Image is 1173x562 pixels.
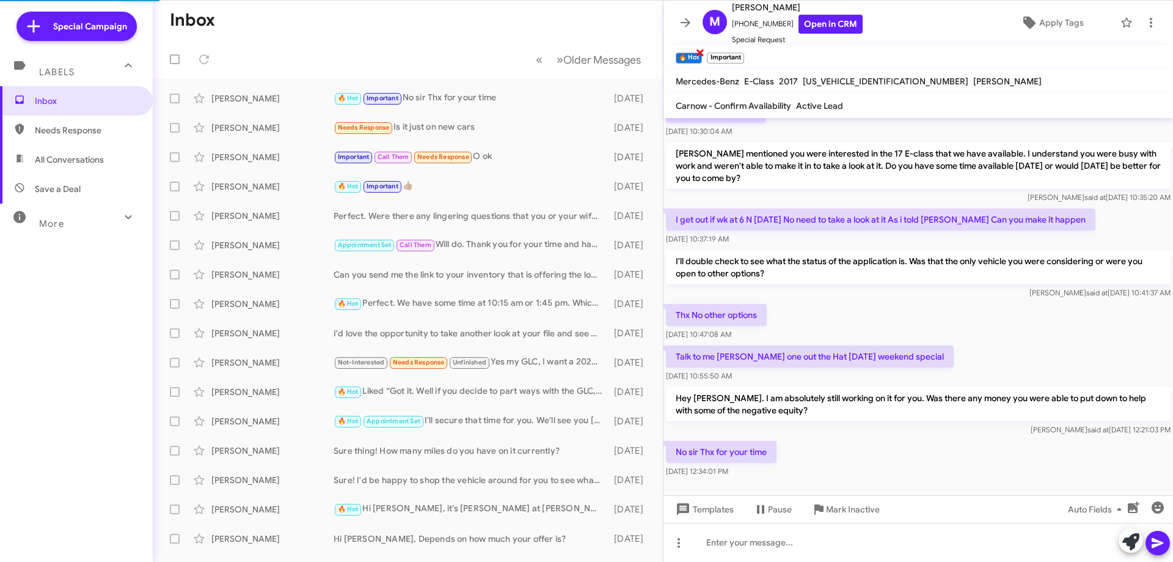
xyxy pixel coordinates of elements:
div: Perfect. Were there any lingering questions that you or your wife had about the GLE or need any i... [334,210,608,222]
div: [PERSON_NAME] [211,386,334,398]
div: Liked “Got it. Well if you decide to part ways with the GLC, I'd be more than happy to make you a... [334,385,608,399]
span: Needs Response [393,358,445,366]
div: O ok [334,150,608,164]
span: [DATE] 10:55:50 AM [666,371,732,380]
div: [DATE] [608,210,653,222]
div: No sir Thx for your time [334,91,608,105]
span: [DATE] 10:30:04 AM [666,127,732,136]
small: 🔥 Hot [676,53,702,64]
div: [PERSON_NAME] [211,327,334,339]
span: Appointment Set [338,241,392,249]
span: « [536,52,543,67]
span: Older Messages [563,53,641,67]
p: Talk to me [PERSON_NAME] one out the Hat [DATE] weekend special [666,346,954,368]
div: [DATE] [608,180,653,193]
span: Active Lead [796,100,843,111]
span: 🔥 Hot [338,505,359,513]
div: [DATE] [608,268,653,281]
div: [DATE] [608,445,653,457]
span: [DATE] 12:34:01 PM [666,467,728,476]
span: Important [367,94,398,102]
div: 👍🏽 [334,179,608,193]
span: E-Class [744,76,774,87]
span: [PERSON_NAME] [DATE] 12:21:03 PM [1031,425,1171,434]
div: [DATE] [608,503,653,516]
div: [PERSON_NAME] [211,533,334,545]
span: [PERSON_NAME] [DATE] 10:41:37 AM [1029,288,1171,297]
div: [PERSON_NAME] [211,180,334,193]
span: Pause [768,498,792,520]
button: Next [549,47,648,72]
div: [DATE] [608,357,653,369]
span: Unfinished [453,358,486,366]
span: More [39,218,64,229]
span: 🔥 Hot [338,417,359,425]
span: Needs Response [417,153,469,161]
div: [PERSON_NAME] [211,210,334,222]
div: [PERSON_NAME] [211,151,334,163]
span: [PHONE_NUMBER] [732,15,863,34]
p: No sir Thx for your time [666,441,777,463]
div: [DATE] [608,415,653,427]
a: Special Campaign [16,12,137,41]
div: [PERSON_NAME] [211,503,334,516]
div: [DATE] [608,151,653,163]
div: [DATE] [608,298,653,310]
div: I'd love the opportunity to take another look at your file and see what we can do to help. Were y... [334,327,608,339]
span: 🔥 Hot [338,94,359,102]
div: I'll secure that time for you. We'll see you [DATE] morning! Thank you. [334,414,608,428]
span: Appointment Set [367,417,420,425]
p: Thx No other options [666,304,767,326]
span: Save a Deal [35,183,81,195]
div: Hi [PERSON_NAME], Depends on how much your offer is? [334,533,608,545]
span: said at [1084,193,1106,202]
div: [PERSON_NAME] [211,92,334,105]
span: Important [338,153,370,161]
p: [PERSON_NAME] mentioned you were interested in the 17 E-class that we have available. I understan... [666,142,1171,189]
div: [DATE] [608,122,653,134]
div: [DATE] [608,327,653,339]
div: [DATE] [608,239,653,251]
span: × [695,45,705,59]
span: Special Request [732,34,863,46]
p: I get out if wk at 6 N [DATE] No need to take a look at it As i told [PERSON_NAME] Can you make i... [666,209,1095,231]
button: Auto Fields [1058,498,1136,520]
span: Templates [673,498,734,520]
button: Previous [528,47,550,72]
span: M [709,12,720,32]
div: Sure thing! How many miles do you have on it currently? [334,445,608,457]
div: [PERSON_NAME] [211,122,334,134]
div: Sure! I'd be happy to shop the vehicle around for you to see what kind of offers we might be able... [334,474,608,486]
div: [DATE] [608,474,653,486]
span: Special Campaign [53,20,127,32]
span: Needs Response [35,124,139,136]
button: Mark Inactive [802,498,890,520]
a: Open in CRM [798,15,863,34]
div: [DATE] [608,92,653,105]
button: Apply Tags [989,12,1114,34]
span: Carnow - Confirm Availability [676,100,791,111]
span: [US_VEHICLE_IDENTIFICATION_NUMBER] [803,76,968,87]
span: [PERSON_NAME] [DATE] 10:35:20 AM [1028,193,1171,202]
span: All Conversations [35,153,104,166]
span: [DATE] 10:37:19 AM [666,234,729,243]
span: said at [1087,425,1109,434]
button: Pause [744,498,802,520]
span: Apply Tags [1039,12,1084,34]
span: Not-Interested [338,358,385,366]
span: Mark Inactive [826,498,880,520]
span: 🔥 Hot [338,182,359,190]
span: 🔥 Hot [338,388,359,396]
span: Call Them [400,241,431,249]
span: 🔥 Hot [338,300,359,308]
span: [DATE] 10:47:08 AM [666,330,731,339]
span: said at [1086,288,1108,297]
span: 2017 [779,76,798,87]
h1: Inbox [170,10,215,30]
span: Labels [39,67,75,78]
span: » [557,52,563,67]
span: Call Them [378,153,409,161]
div: [PERSON_NAME] [211,474,334,486]
div: Yes my GLC, I want a 2020 or 2021 [334,355,608,369]
div: [DATE] [608,533,653,545]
